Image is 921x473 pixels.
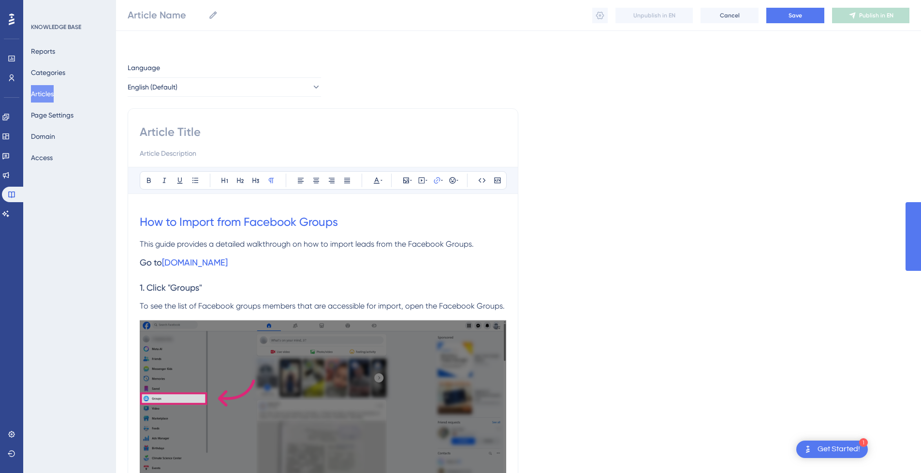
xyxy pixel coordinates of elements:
button: Domain [31,128,55,145]
span: Language [128,62,160,74]
button: Page Settings [31,106,73,124]
input: Article Name [128,8,205,22]
img: launcher-image-alternative-text [802,443,814,455]
span: To see the list of Facebook groups members that are accessible for import, open the Facebook Groups. [140,301,505,310]
button: Cancel [701,8,759,23]
div: KNOWLEDGE BASE [31,23,81,31]
a: How to Import from Facebook Groups [140,215,338,229]
button: Save [766,8,824,23]
div: Get Started! [818,444,860,455]
span: Go to [140,257,162,267]
span: Publish in EN [859,12,893,19]
button: Categories [31,64,65,81]
input: Article Description [140,148,506,159]
input: Article Title [140,124,506,140]
a: [DOMAIN_NAME] [162,257,228,267]
span: This guide provides a detailed walkthrough on how to import leads from the Facebook Groups. [140,239,474,249]
span: 1. Click "Groups" [140,282,202,293]
button: Unpublish in EN [615,8,693,23]
div: Open Get Started! checklist, remaining modules: 1 [796,441,868,458]
button: Reports [31,43,55,60]
span: Save [789,12,802,19]
button: Publish in EN [832,8,909,23]
iframe: UserGuiding AI Assistant Launcher [880,435,909,464]
div: 1 [859,438,868,447]
span: Unpublish in EN [633,12,675,19]
button: Access [31,149,53,166]
button: Articles [31,85,54,103]
span: English (Default) [128,81,177,93]
span: Cancel [720,12,740,19]
button: English (Default) [128,77,321,97]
